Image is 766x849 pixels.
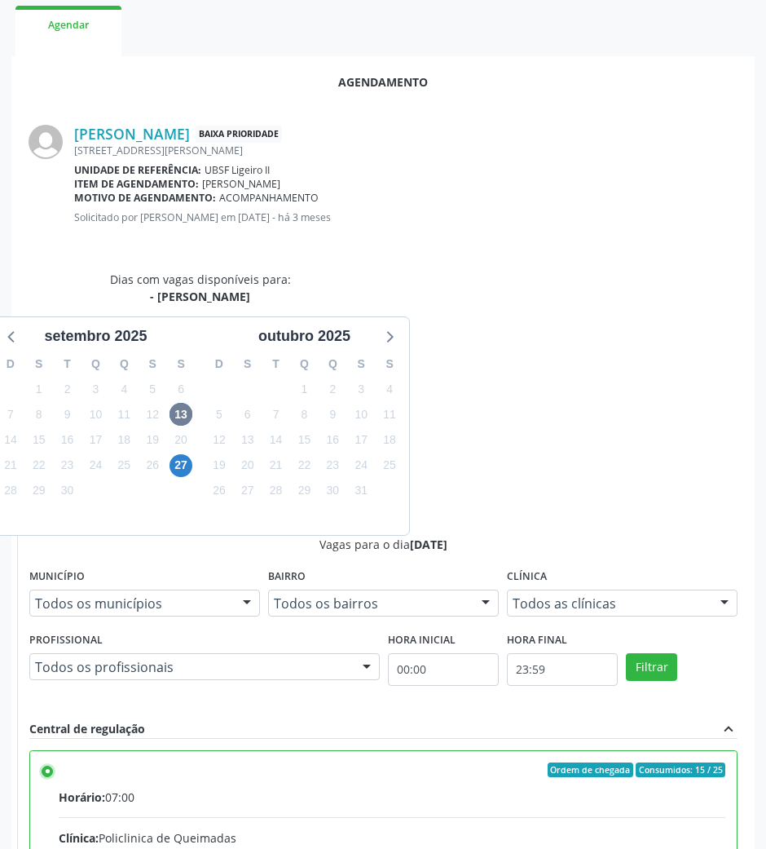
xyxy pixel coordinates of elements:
img: img [29,125,63,159]
span: sexta-feira, 31 de outubro de 2025 [350,480,372,502]
span: sexta-feira, 24 de outubro de 2025 [350,454,372,477]
span: sexta-feira, 26 de setembro de 2025 [141,454,164,477]
b: Item de agendamento: [74,177,199,191]
span: quinta-feira, 11 de setembro de 2025 [112,403,135,426]
span: terça-feira, 30 de setembro de 2025 [56,480,79,502]
span: terça-feira, 14 de outubro de 2025 [265,429,288,452]
span: terça-feira, 7 de outubro de 2025 [265,403,288,426]
span: UBSF Ligeiro II [205,163,270,177]
span: quinta-feira, 18 de setembro de 2025 [112,429,135,452]
span: Agendar [48,18,89,32]
b: Motivo de agendamento: [74,191,216,205]
div: S [167,352,196,377]
span: Todos os bairros [274,595,465,612]
div: S [139,352,167,377]
label: Profissional [29,628,103,653]
input: Selecione o horário [388,653,499,686]
span: quarta-feira, 17 de setembro de 2025 [84,429,107,452]
span: domingo, 19 de outubro de 2025 [208,454,231,477]
span: Clínica: [59,830,99,846]
button: Filtrar [626,653,677,681]
div: S [233,352,262,377]
span: Todos as clínicas [513,595,704,612]
span: quarta-feira, 10 de setembro de 2025 [84,403,107,426]
span: sexta-feira, 19 de setembro de 2025 [141,429,164,452]
span: quarta-feira, 29 de outubro de 2025 [293,480,315,502]
div: [STREET_ADDRESS][PERSON_NAME] [74,144,737,157]
span: sexta-feira, 3 de outubro de 2025 [350,378,372,400]
div: 07:00 [59,789,725,806]
span: terça-feira, 2 de setembro de 2025 [56,378,79,400]
span: sábado, 13 de setembro de 2025 [169,403,192,426]
span: Todos os municípios [35,595,227,612]
span: quarta-feira, 24 de setembro de 2025 [84,454,107,477]
span: quarta-feira, 3 de setembro de 2025 [84,378,107,400]
span: segunda-feira, 15 de setembro de 2025 [28,429,51,452]
span: sexta-feira, 5 de setembro de 2025 [141,378,164,400]
span: sexta-feira, 17 de outubro de 2025 [350,429,372,452]
span: [PERSON_NAME] [202,177,280,191]
span: [DATE] [410,537,447,552]
div: outubro 2025 [252,325,357,347]
span: segunda-feira, 1 de setembro de 2025 [28,378,51,400]
span: quarta-feira, 8 de outubro de 2025 [293,403,315,426]
span: segunda-feira, 20 de outubro de 2025 [236,454,259,477]
span: domingo, 12 de outubro de 2025 [208,429,231,452]
label: Bairro [268,564,306,590]
span: terça-feira, 21 de outubro de 2025 [265,454,288,477]
span: quinta-feira, 25 de setembro de 2025 [112,454,135,477]
span: sábado, 6 de setembro de 2025 [169,378,192,400]
span: sábado, 20 de setembro de 2025 [169,429,192,452]
div: Policlinica de Queimadas [59,829,725,847]
div: setembro 2025 [37,325,153,347]
span: segunda-feira, 13 de outubro de 2025 [236,429,259,452]
span: domingo, 5 de outubro de 2025 [208,403,231,426]
div: Q [319,352,347,377]
span: domingo, 26 de outubro de 2025 [208,480,231,502]
span: quinta-feira, 30 de outubro de 2025 [321,480,344,502]
span: Todos os profissionais [35,659,346,675]
p: Solicitado por [PERSON_NAME] em [DATE] - há 3 meses [74,210,737,224]
span: Consumidos: 15 / 25 [636,763,725,777]
a: [PERSON_NAME] [74,125,190,143]
div: Central de regulação [29,720,145,738]
span: terça-feira, 28 de outubro de 2025 [265,480,288,502]
span: quarta-feira, 1 de outubro de 2025 [293,378,315,400]
span: segunda-feira, 29 de setembro de 2025 [28,480,51,502]
span: quinta-feira, 23 de outubro de 2025 [321,454,344,477]
div: T [262,352,290,377]
div: Q [290,352,319,377]
label: Município [29,564,85,590]
span: quinta-feira, 9 de outubro de 2025 [321,403,344,426]
div: Q [110,352,139,377]
div: Vagas para o dia [29,536,737,553]
span: quinta-feira, 2 de outubro de 2025 [321,378,344,400]
div: - [PERSON_NAME] [110,288,291,305]
label: Hora final [507,628,567,653]
div: Dias com vagas disponíveis para: [110,271,291,305]
span: sexta-feira, 10 de outubro de 2025 [350,403,372,426]
span: sábado, 27 de setembro de 2025 [169,454,192,477]
div: Q [81,352,110,377]
div: D [205,352,234,377]
span: quarta-feira, 15 de outubro de 2025 [293,429,315,452]
b: Unidade de referência: [74,163,201,177]
label: Hora inicial [388,628,456,653]
div: S [376,352,404,377]
label: Clínica [507,564,547,590]
span: segunda-feira, 8 de setembro de 2025 [28,403,51,426]
div: S [347,352,376,377]
span: quinta-feira, 4 de setembro de 2025 [112,378,135,400]
span: Horário: [59,789,105,805]
span: sexta-feira, 12 de setembro de 2025 [141,403,164,426]
span: segunda-feira, 22 de setembro de 2025 [28,454,51,477]
span: sábado, 18 de outubro de 2025 [378,429,401,452]
span: sábado, 4 de outubro de 2025 [378,378,401,400]
span: terça-feira, 9 de setembro de 2025 [56,403,79,426]
span: quinta-feira, 16 de outubro de 2025 [321,429,344,452]
span: terça-feira, 16 de setembro de 2025 [56,429,79,452]
span: terça-feira, 23 de setembro de 2025 [56,454,79,477]
input: Selecione o horário [507,653,618,686]
div: S [24,352,53,377]
span: ACOMPANHAMENTO [219,191,319,205]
